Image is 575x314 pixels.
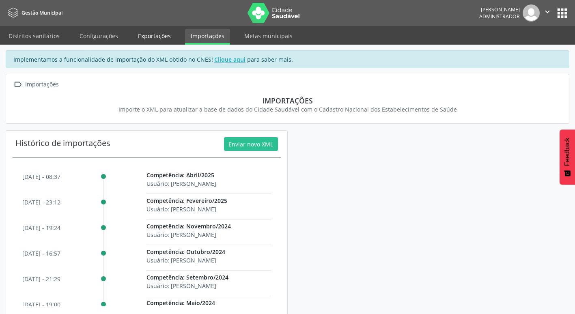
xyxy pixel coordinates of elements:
i:  [543,7,552,16]
p: [DATE] - 19:24 [22,224,60,232]
a: Gestão Municipal [6,6,62,19]
p: Competência: Outubro/2024 [146,247,271,256]
p: Competência: Setembro/2024 [146,273,271,282]
a: Exportações [132,29,177,43]
button: Enviar novo XML [224,137,278,151]
u: Clique aqui [214,56,246,63]
p: Competência: Fevereiro/2025 [146,196,271,205]
a:  Importações [12,79,60,90]
p: [DATE] - 16:57 [22,249,60,258]
span: Usuário: [PERSON_NAME] [146,231,216,239]
span: Gestão Municipal [22,9,62,16]
button: apps [555,6,569,20]
p: [DATE] - 23:12 [22,198,60,206]
i:  [12,79,24,90]
span: Usuário: [PERSON_NAME] [146,180,216,187]
button:  [540,4,555,22]
div: Implementamos a funcionalidade de importação do XML obtido no CNES! para saber mais. [6,50,569,68]
a: Importações [185,29,230,45]
p: [DATE] - 08:37 [22,172,60,181]
div: Importações [24,79,60,90]
div: Importações [17,96,558,105]
a: Distritos sanitários [3,29,65,43]
a: Clique aqui [213,55,247,64]
a: Metas municipais [239,29,298,43]
span: Usuário: [PERSON_NAME] [146,205,216,213]
div: Histórico de importações [15,137,110,151]
div: [PERSON_NAME] [479,6,520,13]
p: Competência: Novembro/2024 [146,222,271,230]
p: [DATE] - 19:00 [22,300,60,309]
img: img [523,4,540,22]
span: Usuário: [PERSON_NAME] [146,256,216,264]
span: Administrador [479,13,520,20]
a: Configurações [74,29,124,43]
button: Feedback - Mostrar pesquisa [560,129,575,185]
p: Competência: Maio/2024 [146,299,271,307]
p: [DATE] - 21:29 [22,275,60,283]
p: Competência: Abril/2025 [146,171,271,179]
span: Feedback [564,138,571,166]
div: Importe o XML para atualizar a base de dados do Cidade Saudável com o Cadastro Nacional dos Estab... [17,105,558,114]
span: Usuário: [PERSON_NAME] [146,282,216,290]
